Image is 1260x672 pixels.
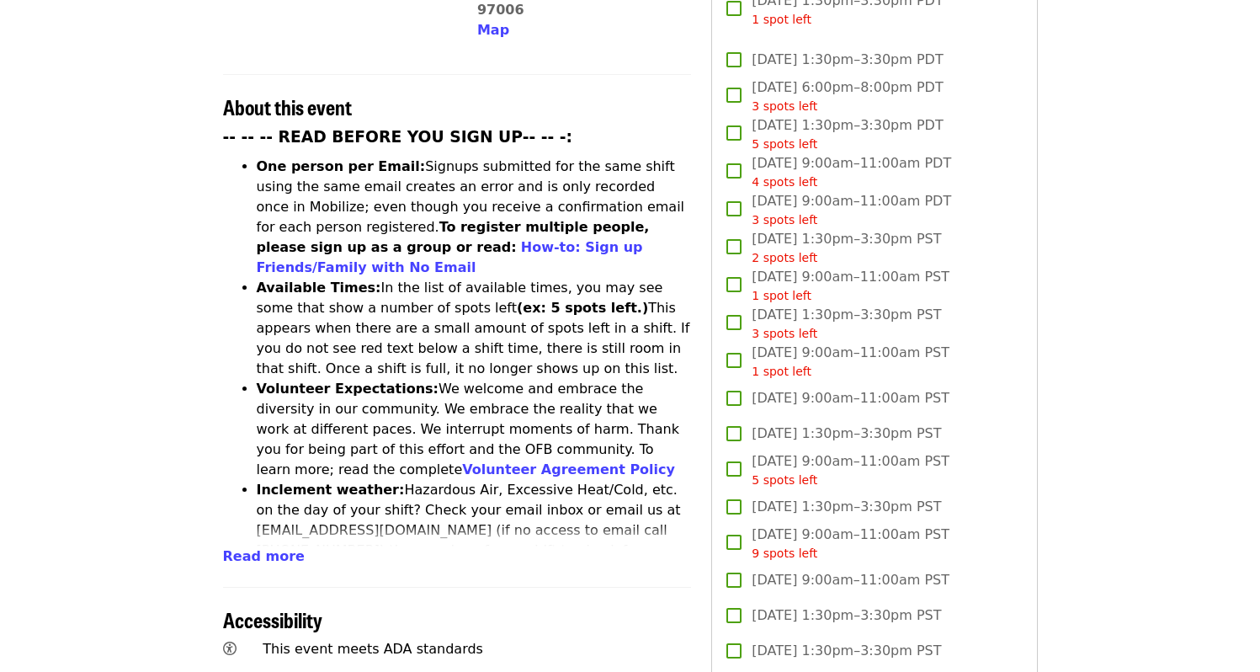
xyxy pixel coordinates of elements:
strong: One person per Email: [257,158,426,174]
span: 9 spots left [752,547,817,560]
strong: -- -- -- READ BEFORE YOU SIGN UP-- -- -: [223,128,573,146]
span: [DATE] 1:30pm–3:30pm PST [752,605,941,626]
button: Map [477,20,509,40]
span: This event meets ADA standards [263,641,483,657]
span: [DATE] 9:00am–11:00am PST [752,343,949,381]
span: About this event [223,92,352,121]
li: Hazardous Air, Excessive Heat/Cold, etc. on the day of your shift? Check your email inbox or emai... [257,480,692,581]
span: [DATE] 9:00am–11:00am PST [752,388,949,408]
a: Volunteer Agreement Policy [462,461,675,477]
li: In the list of available times, you may see some that show a number of spots left This appears wh... [257,278,692,379]
span: [DATE] 9:00am–11:00am PDT [752,153,951,191]
strong: (ex: 5 spots left.) [517,300,648,316]
span: Accessibility [223,605,322,634]
span: [DATE] 9:00am–11:00am PST [752,267,949,305]
i: universal-access icon [223,641,237,657]
strong: Available Times: [257,280,381,296]
span: [DATE] 1:30pm–3:30pm PST [752,229,941,267]
span: [DATE] 1:30pm–3:30pm PST [752,641,941,661]
button: Read more [223,547,305,567]
span: Read more [223,548,305,564]
span: 1 spot left [752,13,811,26]
strong: Volunteer Expectations: [257,381,439,397]
strong: To register multiple people, please sign up as a group or read: [257,219,650,255]
strong: Inclement weather: [257,482,405,498]
span: 3 spots left [752,99,817,113]
span: [DATE] 1:30pm–3:30pm PST [752,497,941,517]
span: [DATE] 9:00am–11:00am PST [752,570,949,590]
span: [DATE] 9:00am–11:00am PDT [752,191,951,229]
span: 1 spot left [752,289,811,302]
span: [DATE] 9:00am–11:00am PST [752,525,949,563]
span: [DATE] 1:30pm–3:30pm PDT [752,115,943,153]
span: 5 spots left [752,473,817,487]
span: [DATE] 1:30pm–3:30pm PDT [752,50,943,70]
a: How-to: Sign up Friends/Family with No Email [257,239,643,275]
span: 2 spots left [752,251,817,264]
span: Map [477,22,509,38]
span: 3 spots left [752,327,817,340]
span: [DATE] 6:00pm–8:00pm PDT [752,77,943,115]
span: 3 spots left [752,213,817,227]
li: We welcome and embrace the diversity in our community. We embrace the reality that we work at dif... [257,379,692,480]
span: [DATE] 9:00am–11:00am PST [752,451,949,489]
span: 1 spot left [752,365,811,378]
span: 5 spots left [752,137,817,151]
li: Signups submitted for the same shift using the same email creates an error and is only recorded o... [257,157,692,278]
span: [DATE] 1:30pm–3:30pm PST [752,424,941,444]
span: [DATE] 1:30pm–3:30pm PST [752,305,941,343]
span: 4 spots left [752,175,817,189]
